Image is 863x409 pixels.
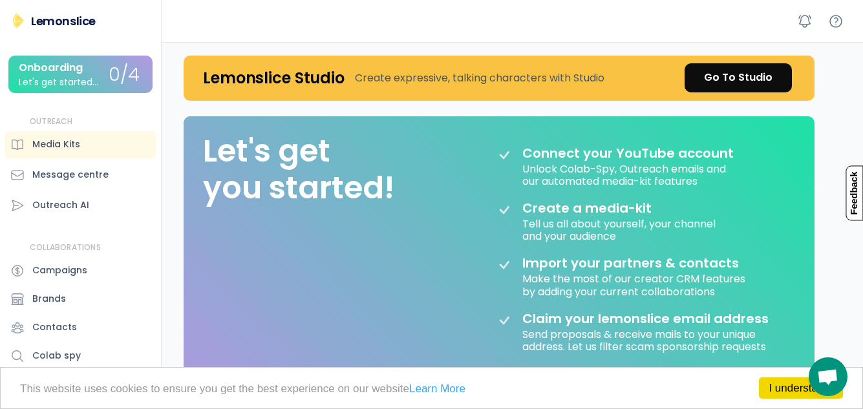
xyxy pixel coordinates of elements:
div: Outreach AI [32,198,89,212]
img: Lemonslice [10,13,26,28]
div: Message centre [32,168,109,182]
div: Tell us all about yourself, your channel and your audience [522,216,718,242]
a: Learn More [409,383,465,395]
div: Let's get started... [19,78,98,87]
div: Open chat [809,357,847,396]
div: Contacts [32,320,77,334]
div: Go To Studio [704,70,772,85]
div: Claim your lemonslice email address [522,311,769,326]
a: Go To Studio [685,63,792,92]
p: This website uses cookies to ensure you get the best experience on our website [20,383,843,394]
div: Import your partners & contacts [522,255,739,271]
a: I understand! [759,377,843,399]
div: Brands [32,292,66,306]
div: Campaigns [32,264,87,277]
div: Onboarding [19,62,83,74]
div: Create a media-kit [522,200,684,216]
div: Make the most of our creator CRM features by adding your current collaborations [522,271,748,297]
div: Media Kits [32,138,80,151]
h4: Lemonslice Studio [203,68,345,88]
div: Create expressive, talking characters with Studio [355,70,604,86]
div: COLLABORATIONS [30,242,101,253]
div: Send proposals & receive mails to your unique address. Let us filter scam sponsorship requests [522,326,781,353]
div: Lemonslice [31,13,96,29]
div: Colab spy [32,349,81,362]
div: Unlock Colab-Spy, Outreach emails and our automated media-kit features [522,161,729,187]
div: OUTREACH [30,116,73,127]
div: Connect your YouTube account [522,145,734,161]
div: 0/4 [109,65,140,85]
div: Let's get you started! [203,132,394,207]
